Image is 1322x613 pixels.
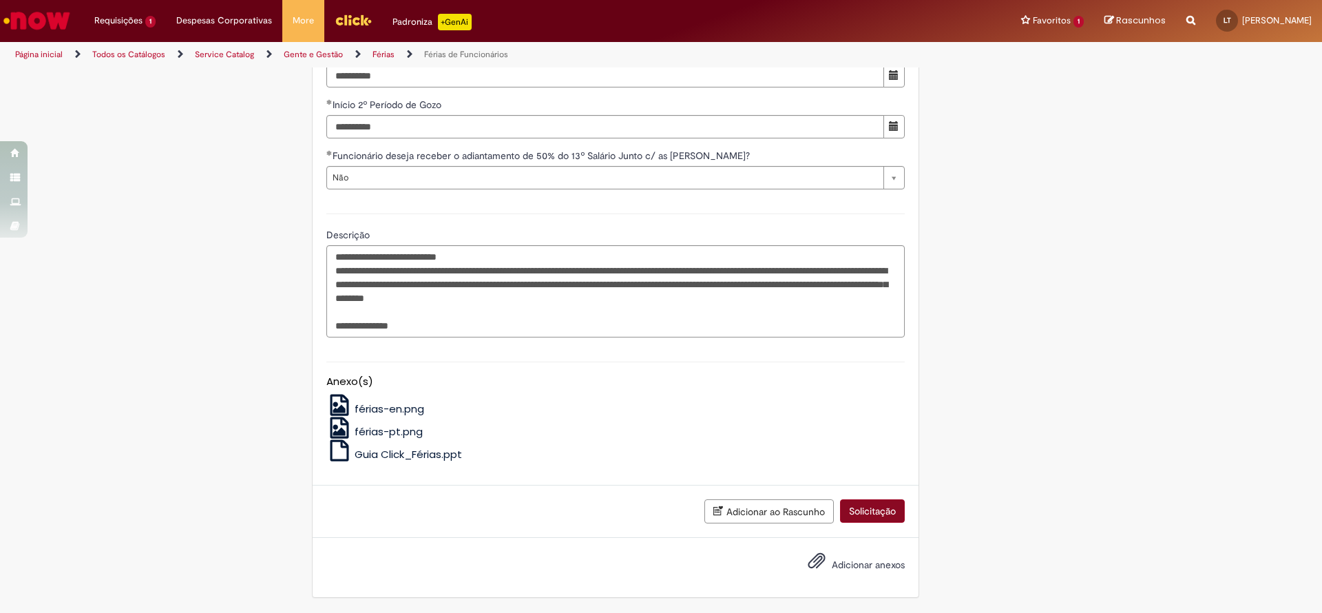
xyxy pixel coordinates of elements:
span: 1 [1073,16,1084,28]
span: [PERSON_NAME] [1242,14,1312,26]
span: Obrigatório Preenchido [326,150,333,156]
p: +GenAi [438,14,472,30]
span: Não [333,167,877,189]
span: Rascunhos [1116,14,1166,27]
button: Mostrar calendário para Início 2º Período de Gozo [883,115,905,138]
a: Rascunhos [1104,14,1166,28]
a: Todos os Catálogos [92,49,165,60]
span: Descrição [326,229,373,241]
span: Adicionar anexos [832,559,905,571]
span: 1 [145,16,156,28]
a: férias-en.png [326,402,425,416]
span: Requisições [94,14,143,28]
a: férias-pt.png [326,424,423,439]
textarea: Descrição [326,245,905,337]
ul: Trilhas de página [10,42,871,67]
input: Início 1º Período de Gozo 01 October 2025 Wednesday [326,64,884,87]
input: Início 2º Período de Gozo 02 March 2026 Monday [326,115,884,138]
span: Funcionário deseja receber o adiantamento de 50% do 13º Salário Junto c/ as [PERSON_NAME]? [333,149,753,162]
button: Mostrar calendário para Início 1º Período de Gozo [883,64,905,87]
span: férias-en.png [355,402,424,416]
a: Férias [373,49,395,60]
a: Férias de Funcionários [424,49,508,60]
a: Service Catalog [195,49,254,60]
a: Guia Click_Férias.ppt [326,447,463,461]
div: Padroniza [392,14,472,30]
span: Despesas Corporativas [176,14,272,28]
span: férias-pt.png [355,424,423,439]
span: Obrigatório Preenchido [326,99,333,105]
a: Página inicial [15,49,63,60]
img: ServiceNow [1,7,72,34]
span: Favoritos [1033,14,1071,28]
span: Guia Click_Férias.ppt [355,447,462,461]
button: Solicitação [840,499,905,523]
span: LT [1224,16,1231,25]
button: Adicionar anexos [804,548,829,580]
a: Gente e Gestão [284,49,343,60]
span: More [293,14,314,28]
span: Início 2º Período de Gozo [333,98,444,111]
h5: Anexo(s) [326,376,905,388]
button: Adicionar ao Rascunho [704,499,834,523]
img: click_logo_yellow_360x200.png [335,10,372,30]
